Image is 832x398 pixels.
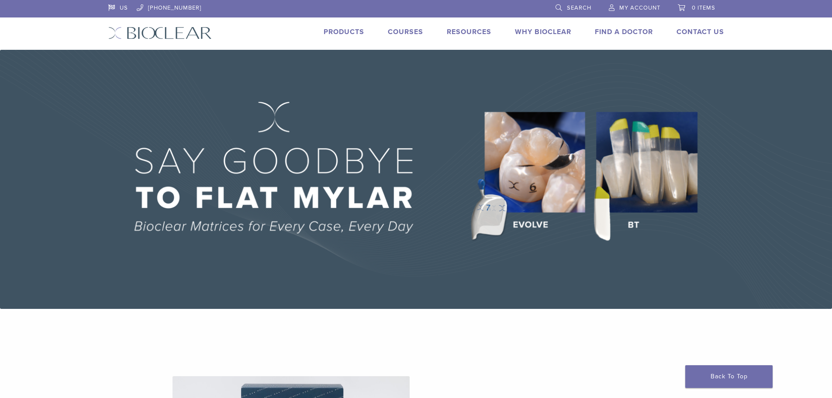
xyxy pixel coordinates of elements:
[388,28,423,36] a: Courses
[692,4,715,11] span: 0 items
[685,365,773,388] a: Back To Top
[108,27,212,39] img: Bioclear
[595,28,653,36] a: Find A Doctor
[567,4,591,11] span: Search
[619,4,660,11] span: My Account
[324,28,364,36] a: Products
[515,28,571,36] a: Why Bioclear
[447,28,491,36] a: Resources
[677,28,724,36] a: Contact Us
